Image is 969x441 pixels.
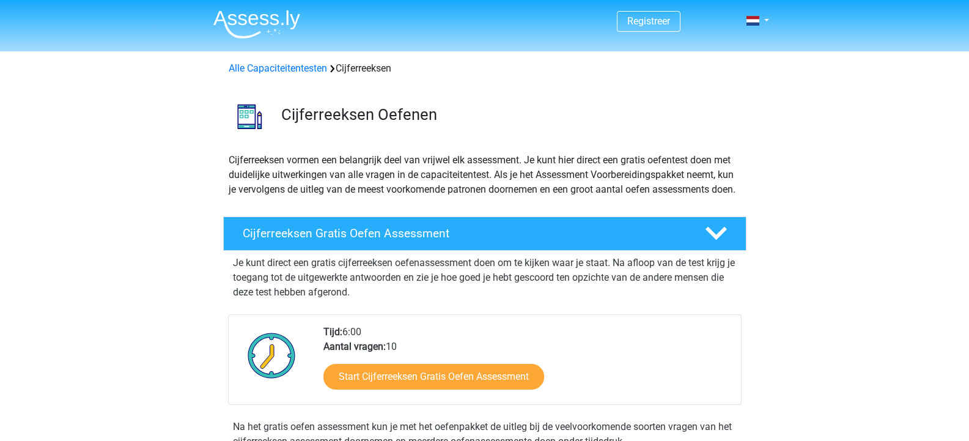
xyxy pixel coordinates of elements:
img: cijferreeksen [224,91,276,143]
img: Assessly [213,10,300,39]
h4: Cijferreeksen Gratis Oefen Assessment [243,226,685,240]
h3: Cijferreeksen Oefenen [281,105,737,124]
b: Aantal vragen: [323,341,386,352]
p: Cijferreeksen vormen een belangrijk deel van vrijwel elk assessment. Je kunt hier direct een grat... [229,153,741,197]
a: Registreer [627,15,670,27]
a: Start Cijferreeksen Gratis Oefen Assessment [323,364,544,390]
a: Cijferreeksen Gratis Oefen Assessment [218,217,751,251]
div: Cijferreeksen [224,61,746,76]
div: 6:00 10 [314,325,740,404]
img: Klok [241,325,303,386]
p: Je kunt direct een gratis cijferreeksen oefenassessment doen om te kijken waar je staat. Na afloo... [233,256,737,300]
b: Tijd: [323,326,342,338]
a: Alle Capaciteitentesten [229,62,327,74]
